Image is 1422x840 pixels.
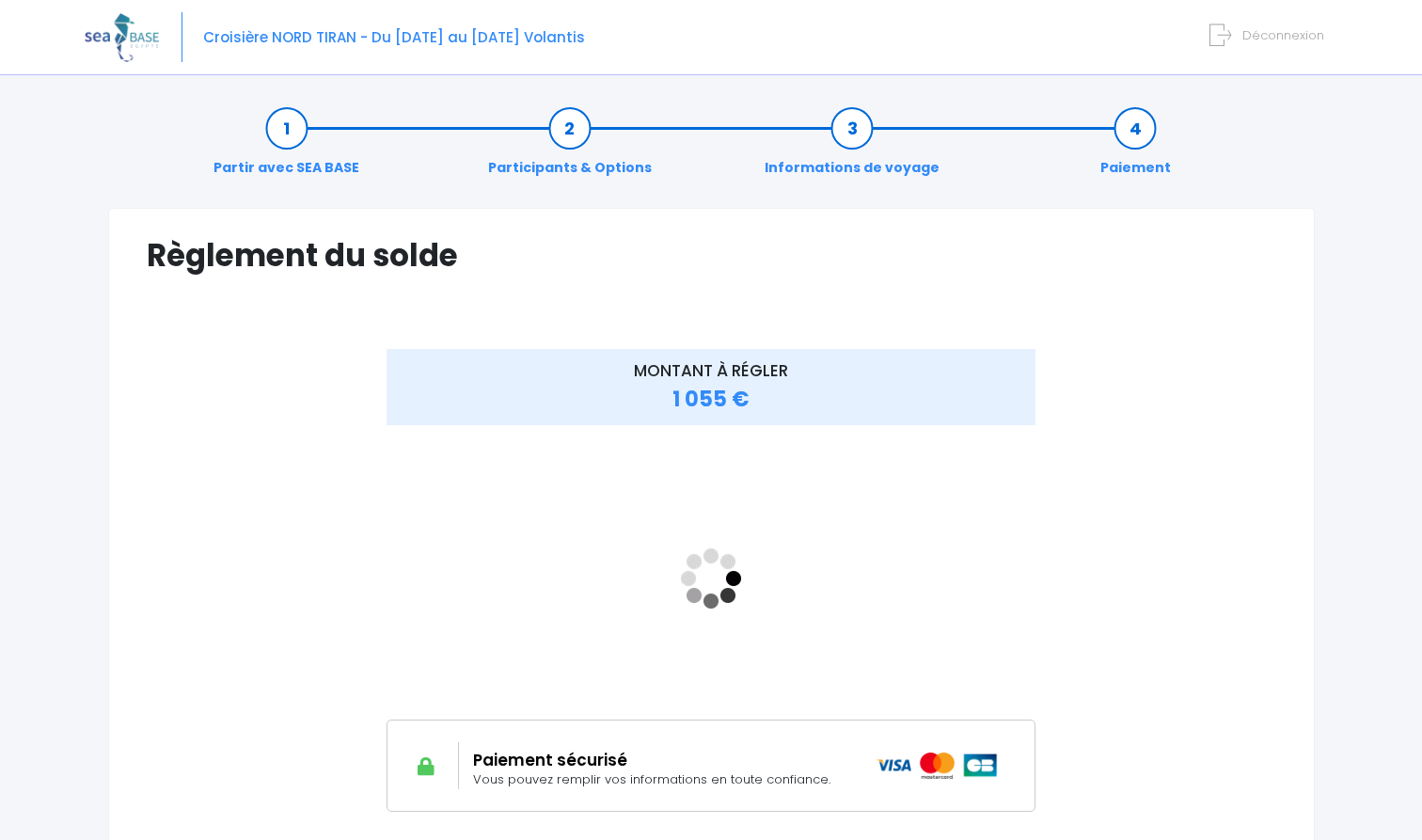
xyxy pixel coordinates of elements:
h2: Paiement sécurisé [473,751,847,769]
span: Croisière NORD TIRAN - Du [DATE] au [DATE] Volantis [203,27,585,47]
iframe: <!-- //required --> [387,437,1036,720]
a: Paiement [1091,119,1180,178]
span: Vous pouvez remplir vos informations en toute confiance. [473,770,830,788]
span: 1 055 € [672,385,750,414]
a: Participants & Options [479,119,661,178]
h1: Règlement du solde [147,237,1276,274]
span: Déconnexion [1242,26,1324,44]
a: Informations de voyage [755,119,949,178]
span: MONTANT À RÉGLER [634,359,788,382]
img: icons_paiement_securise@2x.png [877,753,1000,779]
a: Partir avec SEA BASE [204,119,369,178]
